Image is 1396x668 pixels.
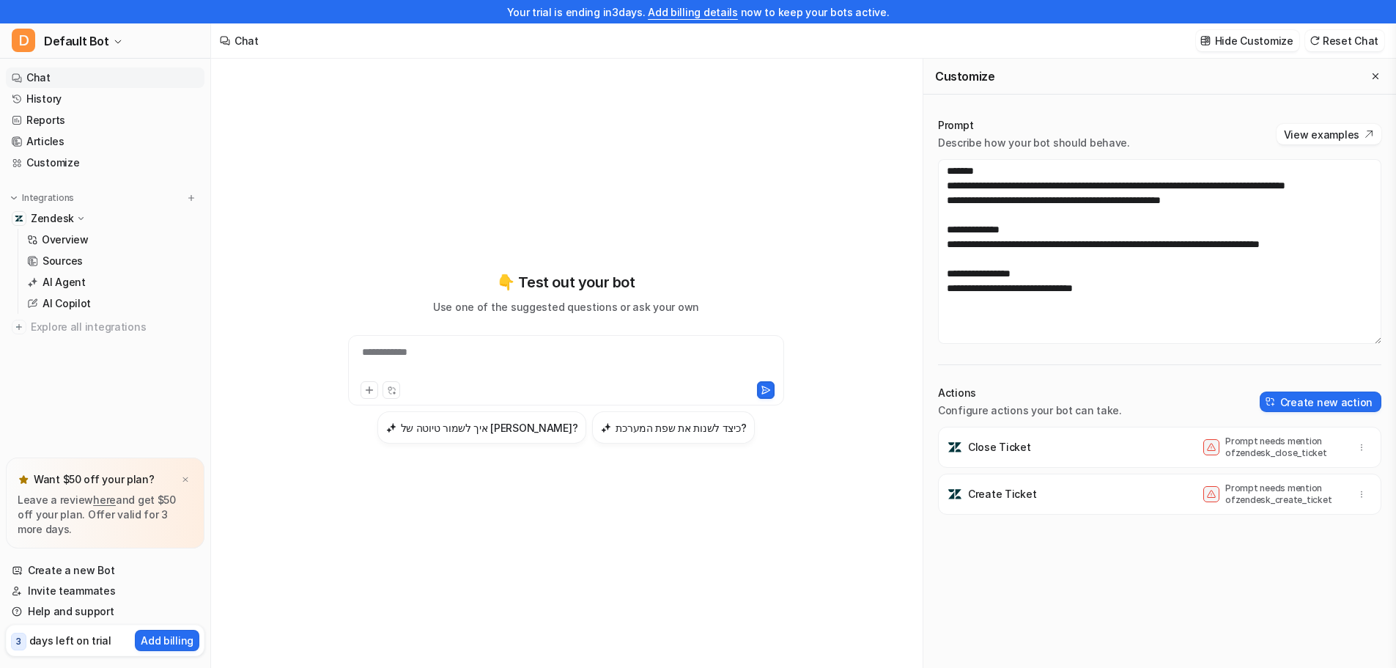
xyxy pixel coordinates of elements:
p: Prompt needs mention of zendesk_close_ticket [1225,436,1343,459]
a: Articles [6,131,204,152]
a: Create a new Bot [6,560,204,581]
p: Integrations [22,192,74,204]
h2: Customize [935,69,994,84]
span: Default Bot [44,31,109,51]
a: History [6,89,204,109]
button: Hide Customize [1196,30,1299,51]
button: Add billing [135,630,199,651]
button: Reset Chat [1305,30,1384,51]
a: Chat [6,67,204,88]
img: Zendesk [15,214,23,223]
p: 👇 Test out your bot [497,271,635,293]
img: x [181,475,190,485]
a: Help and support [6,601,204,622]
a: Customize [6,153,204,173]
span: Explore all integrations [31,315,199,339]
img: explore all integrations [12,320,26,334]
img: star [18,474,29,485]
p: Use one of the suggested questions or ask your own [433,299,699,315]
a: Explore all integrations [6,317,204,337]
img: כיצד לשנות את שפת המערכת? [601,422,611,433]
button: Integrations [6,191,78,205]
p: Add billing [141,633,193,648]
p: AI Agent [43,275,86,290]
img: menu_add.svg [186,193,196,203]
a: Add billing details [648,6,738,18]
p: Close Ticket [968,440,1031,455]
button: איך לשמור טיוטה של טופס?איך לשמור טיוטה של [PERSON_NAME]? [377,411,587,444]
img: create-action-icon.svg [1266,397,1276,407]
a: AI Copilot [21,293,204,314]
p: Configure actions your bot can take. [938,403,1122,418]
img: Create Ticket icon [948,487,962,502]
img: customize [1200,35,1211,46]
button: כיצד לשנות את שפת המערכת?כיצד לשנות את שפת המערכת? [592,411,755,444]
p: Actions [938,386,1122,400]
p: Zendesk [31,211,74,226]
img: Close Ticket icon [948,440,962,455]
div: Chat [234,33,259,48]
p: Leave a review and get $50 off your plan. Offer valid for 3 more days. [18,493,193,537]
p: 3 [16,635,21,648]
p: Want $50 off your plan? [34,472,155,487]
a: Reports [6,110,204,131]
h3: איך לשמור טיוטה של [PERSON_NAME]? [401,420,578,436]
a: Sources [21,251,204,271]
p: Create Ticket [968,487,1036,502]
p: Overview [42,232,89,247]
a: Invite teammates [6,581,204,601]
h3: כיצד לשנות את שפת המערכת? [616,420,746,436]
p: days left on trial [29,633,111,648]
button: Close flyout [1367,67,1384,85]
p: Prompt [938,118,1130,133]
a: Overview [21,230,204,250]
img: reset [1310,35,1320,46]
p: Describe how your bot should behave. [938,136,1130,150]
span: D [12,29,35,52]
p: Sources [43,254,83,268]
img: איך לשמור טיוטה של טופס? [386,422,396,433]
img: expand menu [9,193,19,203]
p: Prompt needs mention of zendesk_create_ticket [1225,482,1343,506]
p: AI Copilot [43,296,91,311]
a: AI Agent [21,272,204,293]
button: Create new action [1260,392,1381,412]
p: Hide Customize [1215,33,1293,48]
button: View examples [1277,124,1381,144]
a: here [93,493,116,506]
